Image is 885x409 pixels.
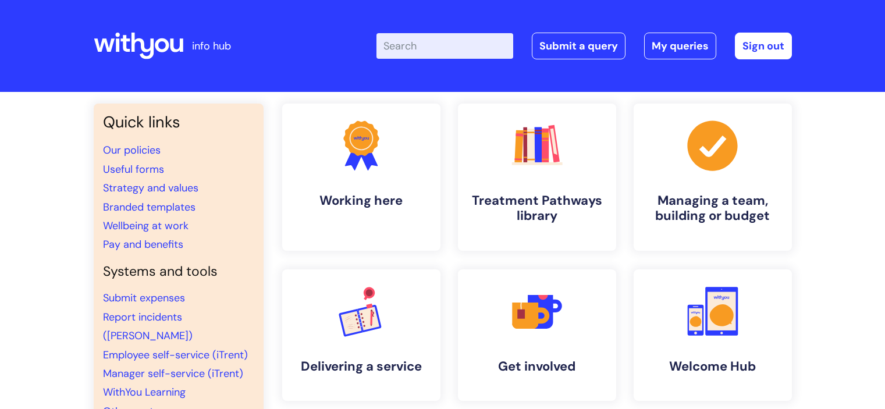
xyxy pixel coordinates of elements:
[103,348,248,362] a: Employee self-service (iTrent)
[103,200,196,214] a: Branded templates
[643,359,783,374] h4: Welcome Hub
[103,291,185,305] a: Submit expenses
[458,104,616,251] a: Treatment Pathways library
[532,33,625,59] a: Submit a query
[103,219,189,233] a: Wellbeing at work
[292,359,431,374] h4: Delivering a service
[103,264,254,280] h4: Systems and tools
[192,37,231,55] p: info hub
[735,33,792,59] a: Sign out
[103,181,198,195] a: Strategy and values
[458,269,616,401] a: Get involved
[643,193,783,224] h4: Managing a team, building or budget
[467,193,607,224] h4: Treatment Pathways library
[634,269,792,401] a: Welcome Hub
[376,33,792,59] div: | -
[644,33,716,59] a: My queries
[282,269,440,401] a: Delivering a service
[103,367,243,380] a: Manager self-service (iTrent)
[103,143,161,157] a: Our policies
[103,310,193,343] a: Report incidents ([PERSON_NAME])
[282,104,440,251] a: Working here
[376,33,513,59] input: Search
[103,162,164,176] a: Useful forms
[634,104,792,251] a: Managing a team, building or budget
[467,359,607,374] h4: Get involved
[103,113,254,131] h3: Quick links
[103,385,186,399] a: WithYou Learning
[103,237,183,251] a: Pay and benefits
[292,193,431,208] h4: Working here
